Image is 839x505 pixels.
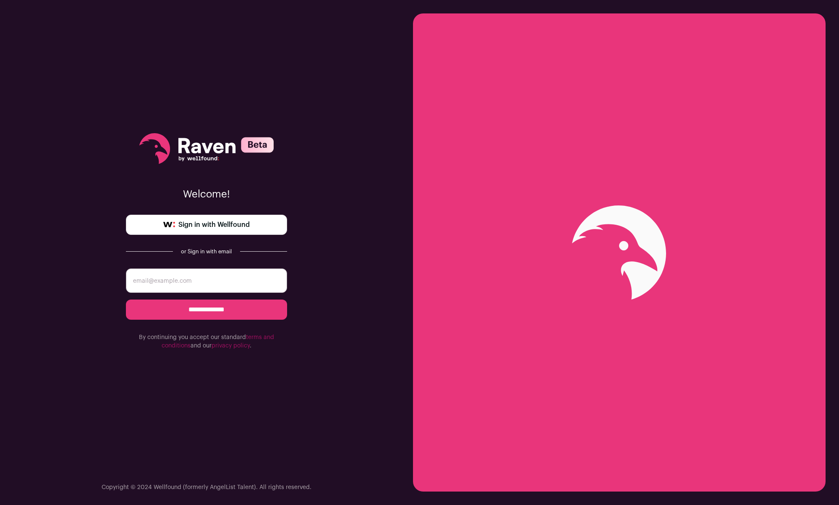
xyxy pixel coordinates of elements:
[178,220,250,230] span: Sign in with Wellfound
[163,222,175,228] img: wellfound-symbol-flush-black-fb3c872781a75f747ccb3a119075da62bfe97bd399995f84a933054e44a575c4.png
[180,248,233,255] div: or Sign in with email
[162,334,274,349] a: terms and conditions
[102,483,311,492] p: Copyright © 2024 Wellfound (formerly AngelList Talent). All rights reserved.
[212,343,250,349] a: privacy policy
[126,215,287,235] a: Sign in with Wellfound
[126,188,287,201] p: Welcome!
[126,268,287,293] input: email@example.com
[126,333,287,350] p: By continuing you accept our standard and our .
